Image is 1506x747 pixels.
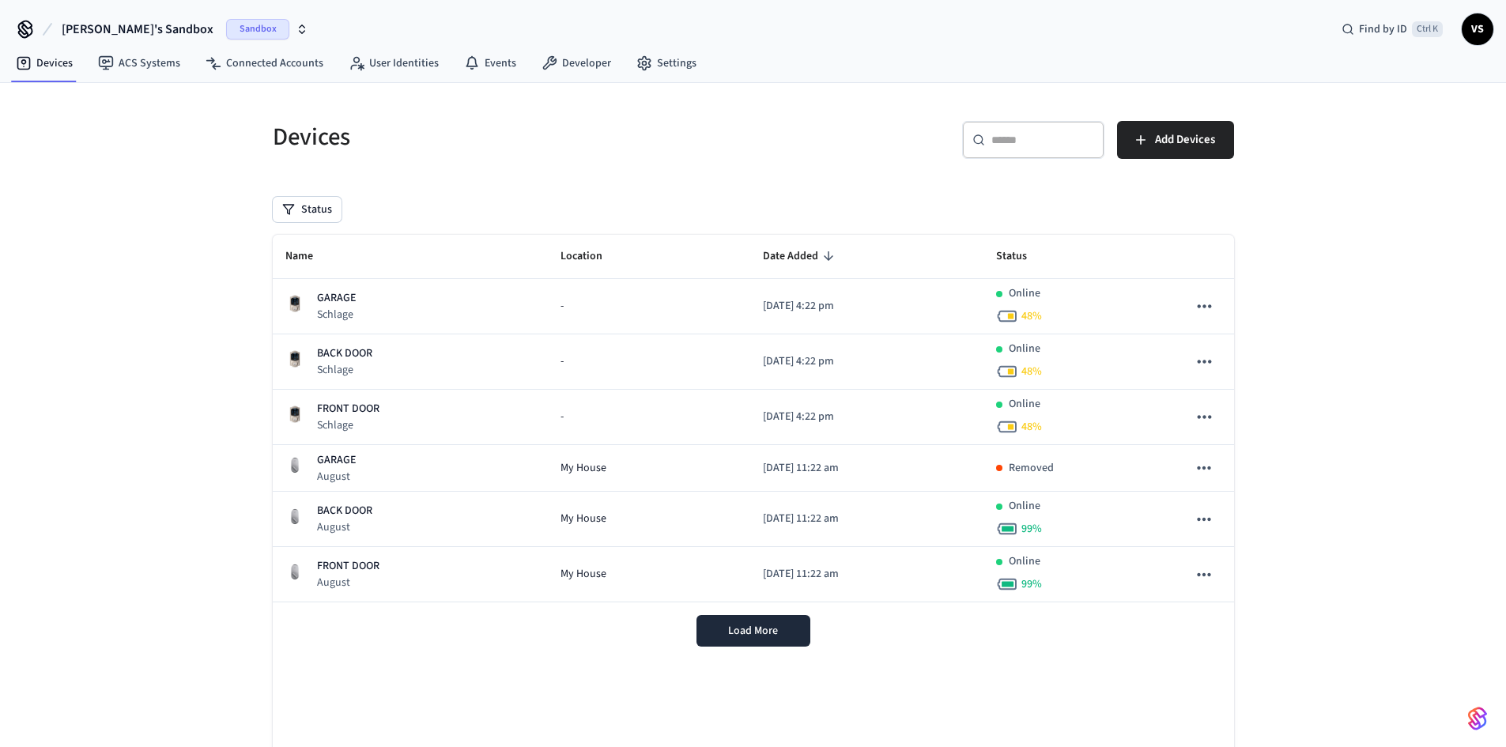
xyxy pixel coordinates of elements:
p: Schlage [317,417,379,433]
p: [DATE] 11:22 am [763,511,971,527]
p: Online [1009,285,1040,302]
a: User Identities [336,49,451,77]
p: August [317,469,356,485]
p: FRONT DOOR [317,401,379,417]
h5: Devices [273,121,744,153]
p: Online [1009,396,1040,413]
span: 48 % [1021,419,1042,435]
p: Schlage [317,362,372,378]
span: My House [561,511,606,527]
a: Events [451,49,529,77]
span: 99 % [1021,521,1042,537]
a: Connected Accounts [193,49,336,77]
span: Location [561,244,623,269]
p: Removed [1009,460,1054,477]
p: GARAGE [317,290,356,307]
span: Add Devices [1155,130,1215,150]
span: 99 % [1021,576,1042,592]
img: SeamLogoGradient.69752ec5.svg [1468,706,1487,731]
p: August [317,575,379,590]
p: FRONT DOOR [317,558,379,575]
img: August Wifi Smart Lock 3rd Gen, Silver, Front [285,455,304,474]
p: August [317,519,372,535]
a: Settings [624,49,709,77]
a: ACS Systems [85,49,193,77]
p: Online [1009,553,1040,570]
p: [DATE] 11:22 am [763,460,971,477]
button: Add Devices [1117,121,1234,159]
div: Find by IDCtrl K [1329,15,1455,43]
span: Ctrl K [1412,21,1443,37]
button: Load More [696,615,810,647]
p: Online [1009,341,1040,357]
span: [PERSON_NAME]'s Sandbox [62,20,213,39]
a: Devices [3,49,85,77]
button: VS [1462,13,1493,45]
span: 48 % [1021,364,1042,379]
span: 48 % [1021,308,1042,324]
img: Schlage Sense Smart Deadbolt with Camelot Trim, Front [285,405,304,424]
span: - [561,409,564,425]
span: Date Added [763,244,839,269]
p: Online [1009,498,1040,515]
span: VS [1463,15,1492,43]
p: [DATE] 4:22 pm [763,353,971,370]
span: Find by ID [1359,21,1407,37]
table: sticky table [273,235,1234,602]
span: My House [561,460,606,477]
span: Name [285,244,334,269]
p: BACK DOOR [317,503,372,519]
a: Developer [529,49,624,77]
span: - [561,298,564,315]
img: August Wifi Smart Lock 3rd Gen, Silver, Front [285,562,304,581]
img: Schlage Sense Smart Deadbolt with Camelot Trim, Front [285,294,304,313]
img: Schlage Sense Smart Deadbolt with Camelot Trim, Front [285,349,304,368]
p: BACK DOOR [317,345,372,362]
p: Schlage [317,307,356,323]
img: August Wifi Smart Lock 3rd Gen, Silver, Front [285,507,304,526]
button: Status [273,197,342,222]
span: Load More [728,623,778,639]
p: [DATE] 11:22 am [763,566,971,583]
span: - [561,353,564,370]
span: Sandbox [226,19,289,40]
span: My House [561,566,606,583]
p: GARAGE [317,452,356,469]
span: Status [996,244,1047,269]
p: [DATE] 4:22 pm [763,409,971,425]
p: [DATE] 4:22 pm [763,298,971,315]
